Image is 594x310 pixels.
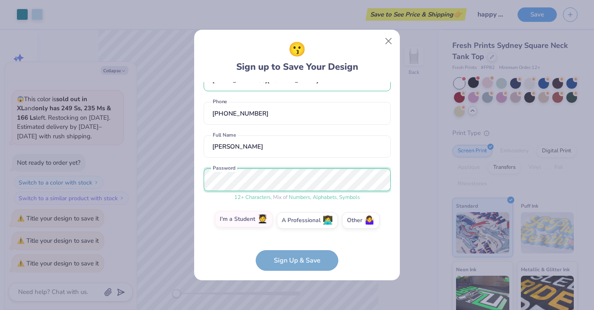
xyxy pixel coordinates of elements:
[277,212,338,229] label: A Professional
[323,216,333,225] span: 👩‍💻
[364,216,375,225] span: 🤷‍♀️
[339,194,360,201] span: Symbols
[381,33,397,49] button: Close
[236,39,358,74] div: Sign up to Save Your Design
[234,194,271,201] span: 12 + Characters
[289,194,310,201] span: Numbers
[288,39,306,60] span: 😗
[313,194,337,201] span: Alphabets
[342,212,380,229] label: Other
[257,215,268,224] span: 🧑‍🎓
[204,194,391,202] div: , Mix of , ,
[215,211,273,227] label: I'm a Student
